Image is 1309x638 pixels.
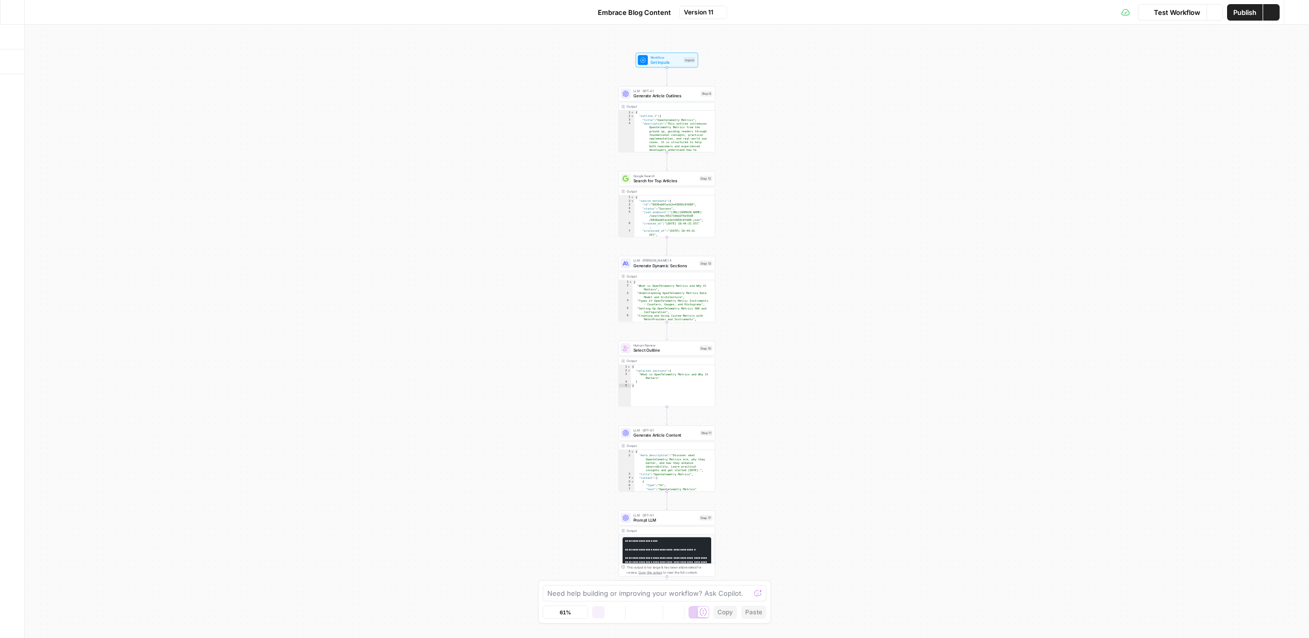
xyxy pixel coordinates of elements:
[717,608,733,617] span: Copy
[631,114,634,118] span: Toggle code folding, rows 2 through 100
[618,256,715,322] div: LLM · [PERSON_NAME] 4Generate Dynamic SectionsStep 13Output[ "What is OpenTelemetry Metrics and W...
[618,87,715,152] div: LLM · GPT-4.1Generate Article OutlinesStep 9Output{ "outline_1":{ "title":"Opentelemetry Metrics"...
[633,347,697,353] span: Select Outline
[619,111,634,114] div: 1
[627,528,698,533] div: Output
[619,284,633,291] div: 2
[619,314,633,322] div: 6
[633,258,697,263] span: LLM · [PERSON_NAME] 4
[582,4,677,21] button: Embrace Blog Content
[699,346,712,351] div: Step 10
[633,263,697,269] span: Generate Dynamic Sections
[633,343,697,348] span: Human Review
[633,93,698,99] span: Generate Article Outlines
[631,480,634,484] span: Toggle code folding, rows 5 through 8
[629,280,632,284] span: Toggle code folding, rows 1 through 10
[619,454,634,472] div: 2
[619,118,634,122] div: 3
[1233,7,1256,18] span: Publish
[627,189,706,194] div: Output
[633,178,697,184] span: Search for Top Articles
[598,7,671,18] span: Embrace Blog Content
[619,491,634,495] div: 8
[666,237,668,255] g: Edge from step_12 to step_13
[700,430,712,436] div: Step 11
[619,203,634,206] div: 3
[627,365,631,369] span: Toggle code folding, rows 1 through 5
[666,322,668,340] g: Edge from step_13 to step_10
[560,608,571,616] span: 61%
[1138,4,1206,21] button: Test Workflow
[619,236,634,255] div: 8
[627,369,631,372] span: Toggle code folding, rows 2 through 4
[745,608,762,617] span: Paste
[619,472,634,476] div: 3
[633,432,698,438] span: Generate Article Content
[666,67,668,85] g: Edge from start to step_9
[619,450,634,454] div: 1
[627,273,706,279] div: Output
[666,152,668,170] g: Edge from step_9 to step_12
[619,114,634,118] div: 2
[619,487,634,491] div: 7
[619,229,634,237] div: 7
[619,206,634,210] div: 4
[1227,4,1263,21] button: Publish
[633,173,697,178] span: Google Search
[627,443,698,449] div: Output
[713,606,737,619] button: Copy
[639,571,662,574] span: Copy the output
[684,8,713,17] span: Version 11
[619,306,633,314] div: 5
[618,53,715,67] div: WorkflowSet InputsInputs
[700,91,712,97] div: Step 9
[633,512,697,518] span: LLM · GPT-4.1
[627,358,706,364] div: Output
[619,195,634,199] div: 1
[666,492,668,510] g: Edge from step_11 to step_17
[618,171,715,237] div: Google SearchSearch for Top ArticlesStep 12Output{ "search_metadata":{ "id":"6838ab0facb3e43850c8...
[619,484,634,487] div: 6
[679,6,727,19] button: Version 11
[618,425,715,491] div: LLM · GPT-4.1Generate Article ContentStep 11Output{ "meta_description":"Discover what Opentelemet...
[619,280,633,284] div: 1
[684,57,695,63] div: Inputs
[627,104,706,109] div: Output
[619,384,631,387] div: 5
[619,372,631,380] div: 3
[666,407,668,425] g: Edge from step_10 to step_11
[1154,7,1200,18] span: Test Workflow
[633,517,697,523] span: Prompt LLM
[619,199,634,203] div: 2
[619,291,633,299] div: 3
[650,59,681,65] span: Set Inputs
[619,476,634,479] div: 4
[741,606,766,619] button: Paste
[699,515,712,521] div: Step 17
[619,211,634,222] div: 5
[619,365,631,369] div: 1
[631,195,634,199] span: Toggle code folding, rows 1 through 456
[619,221,634,229] div: 6
[627,565,712,575] div: This output is too large & has been abbreviated for review. to view the full content.
[619,369,631,372] div: 2
[699,261,712,266] div: Step 13
[633,428,698,433] span: LLM · GPT-4.1
[633,89,698,94] span: LLM · GPT-4.1
[619,299,633,307] div: 4
[650,55,681,60] span: Workflow
[699,176,712,181] div: Step 12
[631,450,634,454] span: Toggle code folding, rows 1 through 115
[618,341,715,407] div: Human ReviewSelect OutlineStep 10Output{ "selected_sections":[ "What is OpenTelemetry Metrics and...
[631,111,634,114] span: Toggle code folding, rows 1 through 297
[619,321,633,329] div: 7
[631,199,634,203] span: Toggle code folding, rows 2 through 11
[619,380,631,384] div: 4
[619,480,634,484] div: 5
[619,122,634,163] div: 4
[631,476,634,479] span: Toggle code folding, rows 4 through 86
